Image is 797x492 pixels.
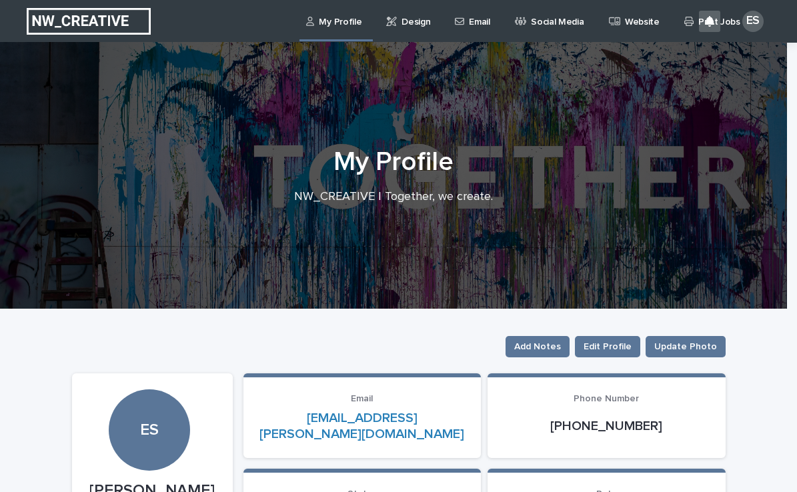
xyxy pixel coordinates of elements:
[259,411,464,441] a: [EMAIL_ADDRESS][PERSON_NAME][DOMAIN_NAME]
[575,336,640,357] button: Edit Profile
[506,336,570,357] button: Add Notes
[584,340,632,353] span: Edit Profile
[127,190,660,205] p: NW_CREATIVE | Together, we create.
[574,394,639,403] span: Phone Number
[742,11,764,32] div: ES
[514,340,561,353] span: Add Notes
[654,340,717,353] span: Update Photo
[109,339,190,440] div: ES
[351,394,373,403] span: Email
[646,336,726,357] button: Update Photo
[550,419,662,433] a: [PHONE_NUMBER]
[67,146,720,178] h1: My Profile
[27,8,151,35] img: EUIbKjtiSNGbmbK7PdmN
